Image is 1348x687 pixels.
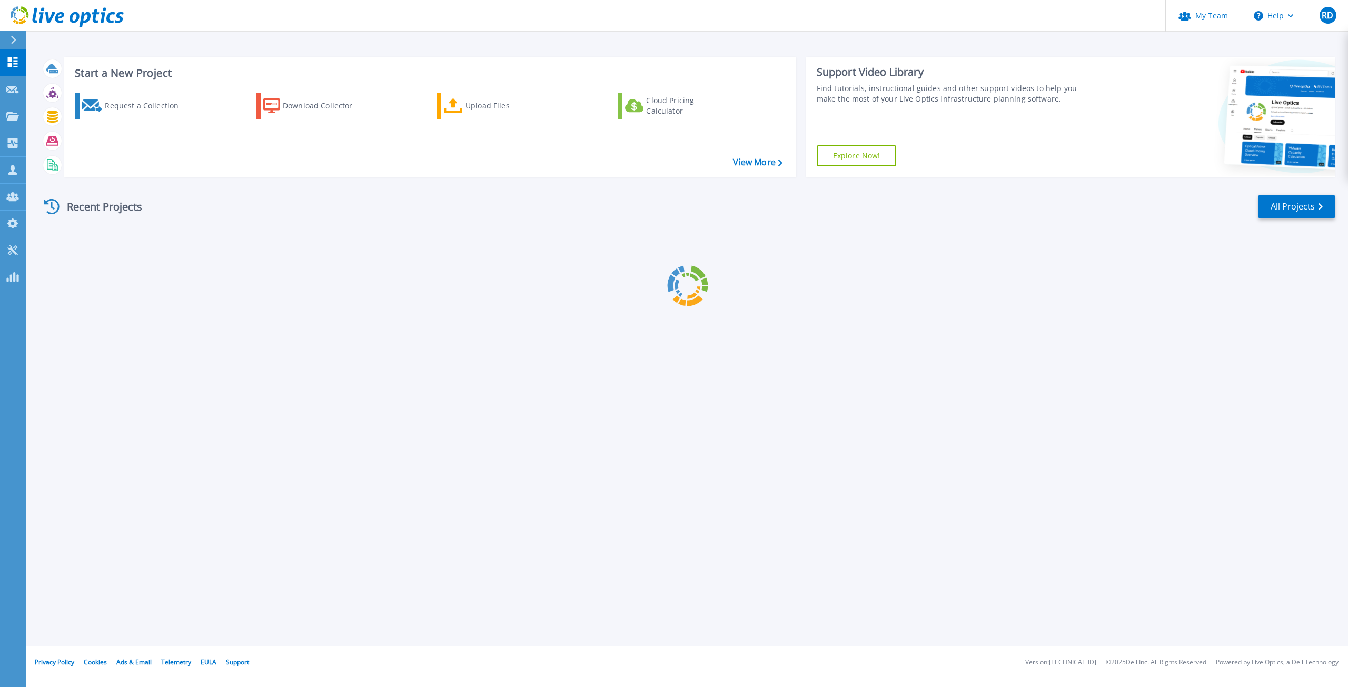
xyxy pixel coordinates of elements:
a: EULA [201,658,216,666]
div: Support Video Library [817,65,1090,79]
a: Ads & Email [116,658,152,666]
div: Cloud Pricing Calculator [646,95,730,116]
a: Explore Now! [817,145,897,166]
a: Request a Collection [75,93,192,119]
span: RD [1322,11,1333,19]
a: Telemetry [161,658,191,666]
li: Version: [TECHNICAL_ID] [1025,659,1096,666]
div: Recent Projects [41,194,156,220]
h3: Start a New Project [75,67,782,79]
a: Privacy Policy [35,658,74,666]
li: © 2025 Dell Inc. All Rights Reserved [1106,659,1206,666]
div: Find tutorials, instructional guides and other support videos to help you make the most of your L... [817,83,1090,104]
a: Support [226,658,249,666]
div: Download Collector [283,95,367,116]
a: Cookies [84,658,107,666]
a: All Projects [1258,195,1335,218]
a: Download Collector [256,93,373,119]
a: Cloud Pricing Calculator [618,93,735,119]
a: View More [733,157,782,167]
div: Request a Collection [105,95,189,116]
div: Upload Files [465,95,550,116]
a: Upload Files [437,93,554,119]
li: Powered by Live Optics, a Dell Technology [1216,659,1339,666]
